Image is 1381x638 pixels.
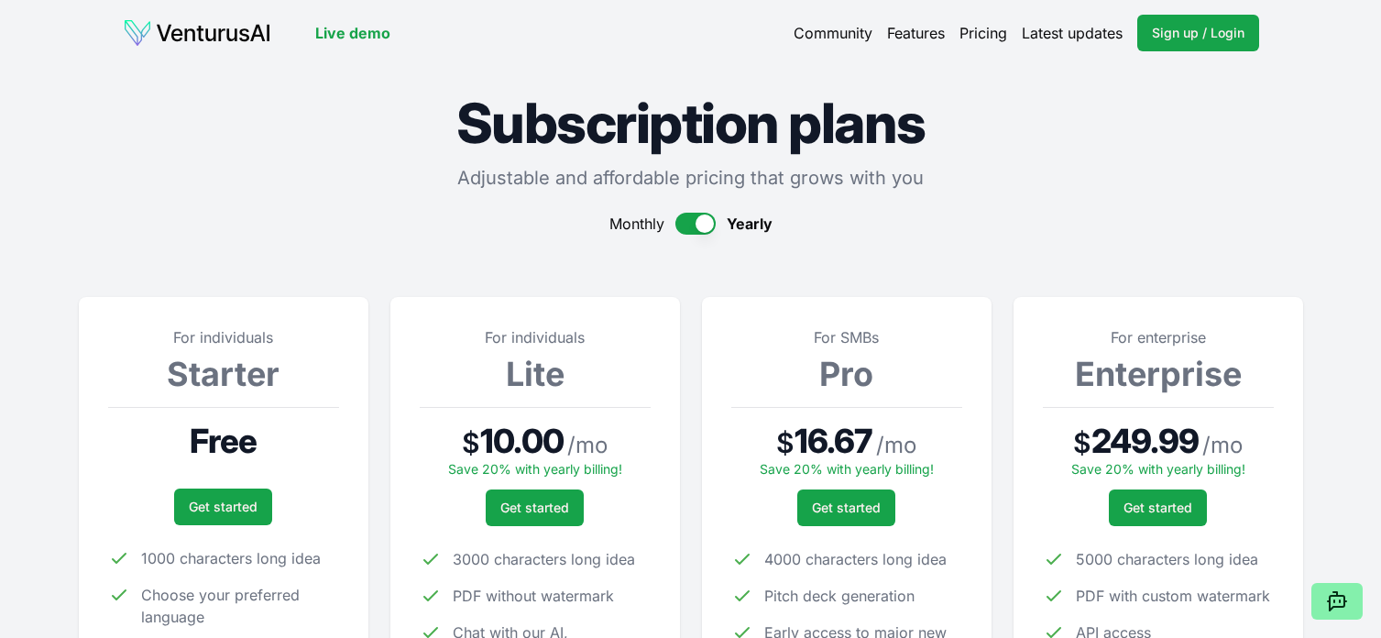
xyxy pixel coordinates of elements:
[79,95,1303,150] h1: Subscription plans
[1109,489,1207,526] a: Get started
[1071,461,1245,477] span: Save 20% with yearly billing!
[486,489,584,526] a: Get started
[731,326,962,348] p: For SMBs
[79,165,1303,191] p: Adjustable and affordable pricing that grows with you
[123,18,271,48] img: logo
[764,585,915,607] span: Pitch deck generation
[1022,22,1123,44] a: Latest updates
[727,213,773,235] span: Yearly
[1076,585,1270,607] span: PDF with custom watermark
[448,461,622,477] span: Save 20% with yearly billing!
[480,423,564,459] span: 10.00
[760,461,934,477] span: Save 20% with yearly billing!
[453,585,614,607] span: PDF without watermark
[609,213,664,235] span: Monthly
[1076,548,1258,570] span: 5000 characters long idea
[794,22,872,44] a: Community
[420,326,651,348] p: For individuals
[1073,426,1091,459] span: $
[887,22,945,44] a: Features
[959,22,1007,44] a: Pricing
[420,356,651,392] h3: Lite
[174,489,272,525] a: Get started
[108,356,339,392] h3: Starter
[567,431,608,460] span: / mo
[1043,356,1274,392] h3: Enterprise
[462,426,480,459] span: $
[1137,15,1259,51] a: Sign up / Login
[776,426,795,459] span: $
[1202,431,1243,460] span: / mo
[315,22,390,44] a: Live demo
[876,431,916,460] span: / mo
[764,548,947,570] span: 4000 characters long idea
[141,547,321,569] span: 1000 characters long idea
[795,423,873,459] span: 16.67
[1091,423,1199,459] span: 249.99
[797,489,895,526] a: Get started
[453,548,635,570] span: 3000 characters long idea
[1043,326,1274,348] p: For enterprise
[141,584,339,628] span: Choose your preferred language
[108,326,339,348] p: For individuals
[1152,24,1244,42] span: Sign up / Login
[190,423,257,459] span: Free
[731,356,962,392] h3: Pro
